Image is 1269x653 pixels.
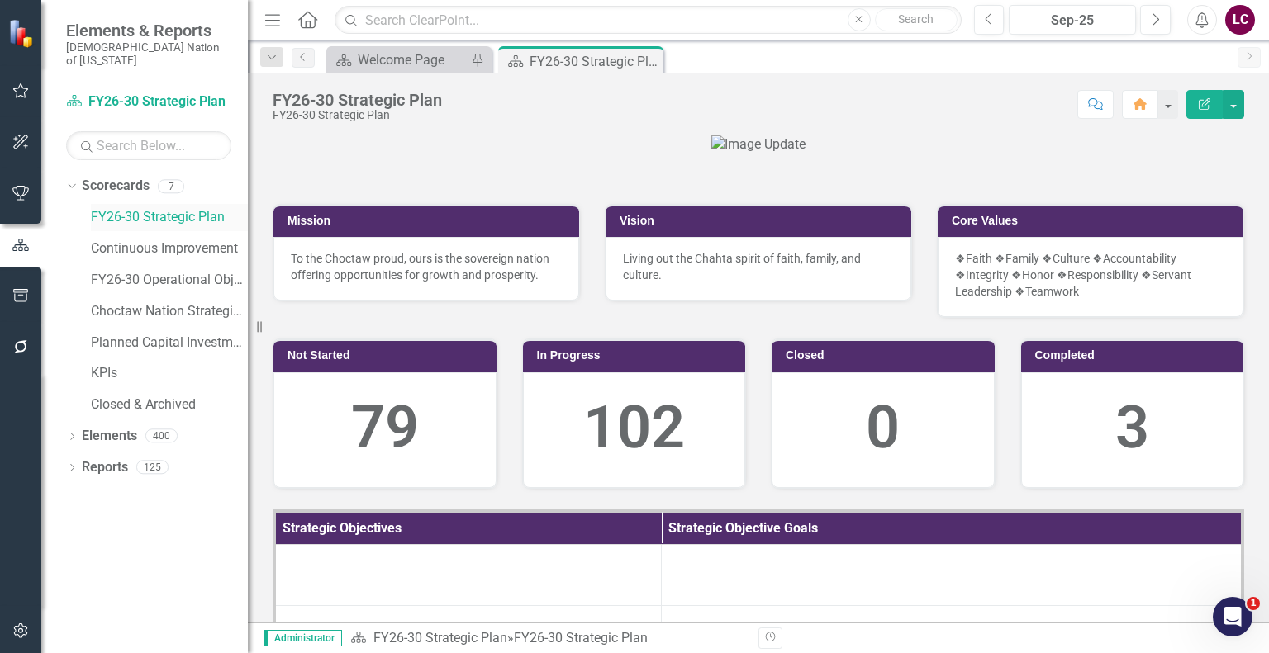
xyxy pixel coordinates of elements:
a: Closed & Archived [91,395,248,414]
h3: Not Started [288,349,488,362]
div: » [350,629,746,648]
div: 79 [291,386,479,471]
a: FY26-30 Strategic Plan [373,630,507,646]
h3: Closed [786,349,986,362]
span: 1 [1247,597,1260,610]
span: Elements & Reports [66,21,231,40]
a: Welcome Page [330,50,467,70]
iframe: Intercom live chat [1213,597,1252,636]
h3: Core Values [952,215,1235,227]
button: LC [1225,5,1255,35]
a: FY26-30 Operational Objectives [91,271,248,290]
a: Reports [82,458,128,477]
div: 125 [136,461,169,475]
h3: Vision [620,215,903,227]
a: Continuous Improvement [91,239,248,258]
div: 400 [145,429,178,443]
div: FY26-30 Strategic Plan [273,109,442,121]
span: To the Choctaw proud, ours is the sovereign nation offering opportunities for growth and prosperity. [291,252,549,282]
a: Planned Capital Investments [91,334,248,353]
div: FY26-30 Strategic Plan [530,51,659,72]
input: Search Below... [66,131,231,160]
a: Choctaw Nation Strategic Plan [91,302,248,321]
div: 102 [540,386,729,471]
img: Image Update [711,135,806,154]
a: Elements [82,427,137,446]
div: Welcome Page [358,50,467,70]
a: Scorecards [82,177,150,196]
p: ❖Faith ❖Family ❖Culture ❖Accountability ❖Integrity ❖Honor ❖Responsibility ❖Servant Leadership ❖Te... [955,250,1226,300]
a: FY26-30 Strategic Plan [66,92,231,111]
h3: Mission [288,215,571,227]
a: FY26-30 Strategic Plan [91,208,248,227]
div: 3 [1038,386,1227,471]
div: FY26-30 Strategic Plan [514,630,648,646]
input: Search ClearPoint... [335,6,961,35]
span: Administrator [264,630,342,646]
div: 0 [789,386,977,471]
h3: In Progress [537,349,738,362]
div: Sep-25 [1015,11,1130,31]
span: Living out the Chahta spirit of faith, family, and culture. [623,252,861,282]
img: ClearPoint Strategy [8,19,37,48]
button: Sep-25 [1009,5,1136,35]
small: [DEMOGRAPHIC_DATA] Nation of [US_STATE] [66,40,231,68]
h3: Completed [1035,349,1236,362]
span: Search [898,12,934,26]
a: KPIs [91,364,248,383]
button: Search [875,8,958,31]
div: FY26-30 Strategic Plan [273,91,442,109]
div: 7 [158,179,184,193]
